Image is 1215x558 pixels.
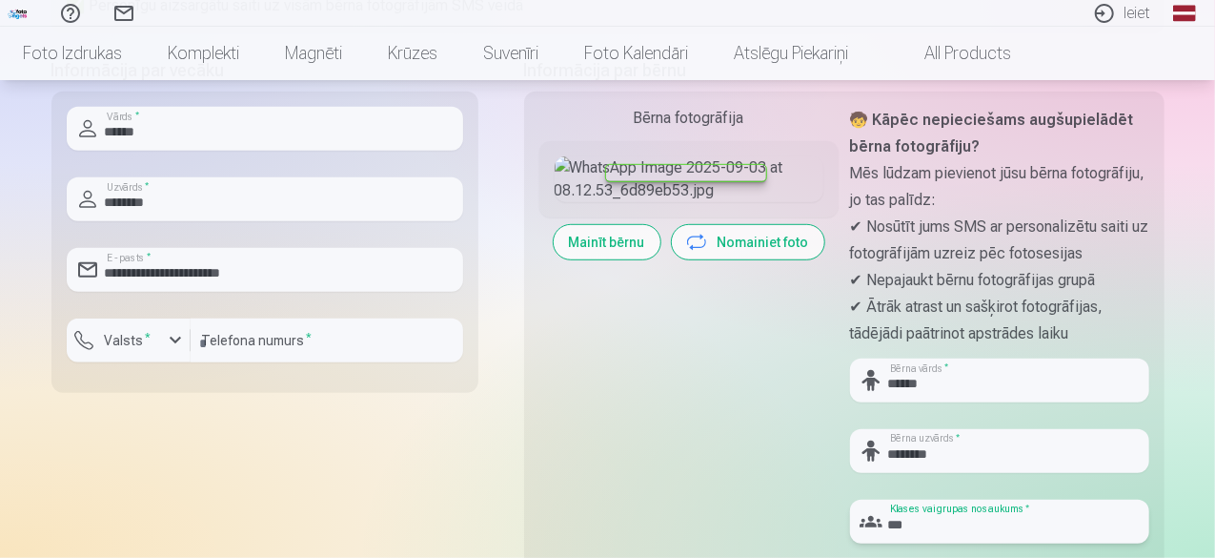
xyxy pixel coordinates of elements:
[850,267,1149,294] p: ✔ Nepajaukt bērnu fotogrāfijas grupā
[262,27,365,80] a: Magnēti
[871,27,1034,80] a: All products
[850,111,1134,155] strong: 🧒 Kāpēc nepieciešams augšupielādēt bērna fotogrāfiju?
[850,294,1149,347] p: ✔ Ātrāk atrast un sašķirot fotogrāfijas, tādējādi paātrinot apstrādes laiku
[97,331,159,350] label: Valsts
[555,156,823,202] img: WhatsApp Image 2025-09-03 at 08.12.53_6d89eb53.jpg
[8,8,29,19] img: /fa1
[460,27,561,80] a: Suvenīri
[539,107,839,130] div: Bērna fotogrāfija
[554,225,660,259] button: Mainīt bērnu
[365,27,460,80] a: Krūzes
[561,27,711,80] a: Foto kalendāri
[145,27,262,80] a: Komplekti
[850,214,1149,267] p: ✔ Nosūtīt jums SMS ar personalizētu saiti uz fotogrāfijām uzreiz pēc fotosesijas
[850,160,1149,214] p: Mēs lūdzam pievienot jūsu bērna fotogrāfiju, jo tas palīdz:
[67,319,191,362] button: Valsts*
[711,27,871,80] a: Atslēgu piekariņi
[672,225,824,259] button: Nomainiet foto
